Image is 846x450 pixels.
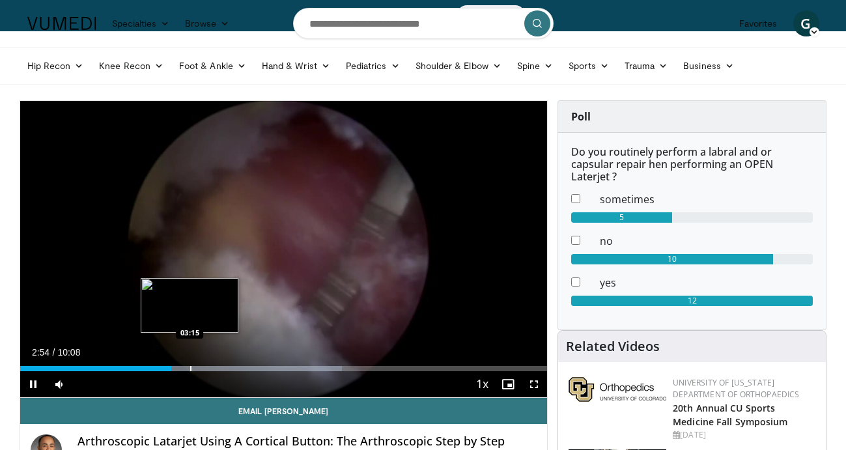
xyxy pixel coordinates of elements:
[617,53,676,79] a: Trauma
[293,8,554,39] input: Search topics, interventions
[590,233,823,249] dd: no
[177,10,237,36] a: Browse
[104,10,178,36] a: Specialties
[571,212,672,223] div: 5
[571,146,813,184] h6: Do you routinely perform a labral and or capsular repair hen performing an OPEN Laterjet ?
[78,434,537,449] h4: Arthroscopic Latarjet Using A Cortical Button: The Arthroscopic Step by Step
[46,371,72,397] button: Mute
[27,17,96,30] img: VuMedi Logo
[171,53,254,79] a: Foot & Ankle
[571,254,772,264] div: 10
[20,53,92,79] a: Hip Recon
[731,10,785,36] a: Favorites
[57,347,80,358] span: 10:08
[20,101,548,398] video-js: Video Player
[495,371,521,397] button: Enable picture-in-picture mode
[20,398,548,424] a: Email [PERSON_NAME]
[141,278,238,333] img: image.jpeg
[673,429,815,441] div: [DATE]
[571,296,813,306] div: 12
[53,347,55,358] span: /
[521,371,547,397] button: Fullscreen
[590,191,823,207] dd: sometimes
[793,10,819,36] a: G
[673,377,799,400] a: University of [US_STATE] Department of Orthopaedics
[509,53,561,79] a: Spine
[673,402,787,428] a: 20th Annual CU Sports Medicine Fall Symposium
[91,53,171,79] a: Knee Recon
[20,366,548,371] div: Progress Bar
[561,53,617,79] a: Sports
[569,377,666,402] img: 355603a8-37da-49b6-856f-e00d7e9307d3.png.150x105_q85_autocrop_double_scale_upscale_version-0.2.png
[338,53,408,79] a: Pediatrics
[675,53,742,79] a: Business
[571,109,591,124] strong: Poll
[566,339,660,354] h4: Related Videos
[32,347,49,358] span: 2:54
[408,53,509,79] a: Shoulder & Elbow
[254,53,338,79] a: Hand & Wrist
[20,371,46,397] button: Pause
[469,371,495,397] button: Playback Rate
[590,275,823,290] dd: yes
